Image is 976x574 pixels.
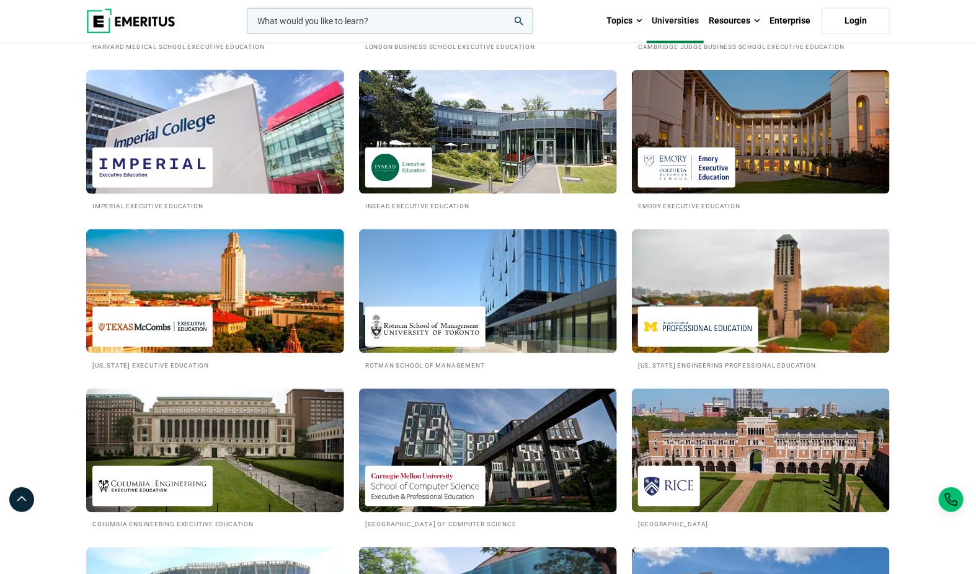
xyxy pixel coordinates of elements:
[86,229,344,370] a: Universities We Work With Texas Executive Education [US_STATE] Executive Education
[638,41,884,51] h2: Cambridge Judge Business School Executive Education
[365,519,611,529] h2: [GEOGRAPHIC_DATA] of Computer Science
[92,519,338,529] h2: Columbia Engineering Executive Education
[86,70,344,211] a: Universities We Work With Imperial Executive Education Imperial Executive Education
[92,360,338,370] h2: [US_STATE] Executive Education
[359,70,617,211] a: Universities We Work With INSEAD Executive Education INSEAD Executive Education
[359,389,617,513] img: Universities We Work With
[644,154,729,182] img: Emory Executive Education
[247,8,533,34] input: woocommerce-product-search-field-0
[365,360,611,370] h2: Rotman School of Management
[638,519,884,529] h2: [GEOGRAPHIC_DATA]
[822,8,890,34] a: Login
[359,70,617,194] img: Universities We Work With
[92,41,338,51] h2: Harvard Medical School Executive Education
[86,389,344,529] a: Universities We Work With Columbia Engineering Executive Education Columbia Engineering Executive...
[371,154,426,182] img: INSEAD Executive Education
[92,200,338,211] h2: Imperial Executive Education
[371,472,479,500] img: Carnegie Mellon University School of Computer Science
[73,64,357,200] img: Universities We Work With
[632,229,890,370] a: Universities We Work With Michigan Engineering Professional Education [US_STATE] Engineering Prof...
[632,229,890,353] img: Universities We Work With
[632,389,890,513] img: Universities We Work With
[632,70,890,194] img: Universities We Work With
[359,229,617,370] a: Universities We Work With Rotman School of Management Rotman School of Management
[86,389,344,513] img: Universities We Work With
[99,154,206,182] img: Imperial Executive Education
[632,70,890,211] a: Universities We Work With Emory Executive Education Emory Executive Education
[371,313,479,341] img: Rotman School of Management
[644,472,694,500] img: Rice University
[365,41,611,51] h2: London Business School Executive Education
[99,472,206,500] img: Columbia Engineering Executive Education
[86,229,344,353] img: Universities We Work With
[638,200,884,211] h2: Emory Executive Education
[644,313,752,341] img: Michigan Engineering Professional Education
[638,360,884,370] h2: [US_STATE] Engineering Professional Education
[99,313,206,341] img: Texas Executive Education
[359,229,617,353] img: Universities We Work With
[365,200,611,211] h2: INSEAD Executive Education
[632,389,890,529] a: Universities We Work With Rice University [GEOGRAPHIC_DATA]
[359,389,617,529] a: Universities We Work With Carnegie Mellon University School of Computer Science [GEOGRAPHIC_DATA]...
